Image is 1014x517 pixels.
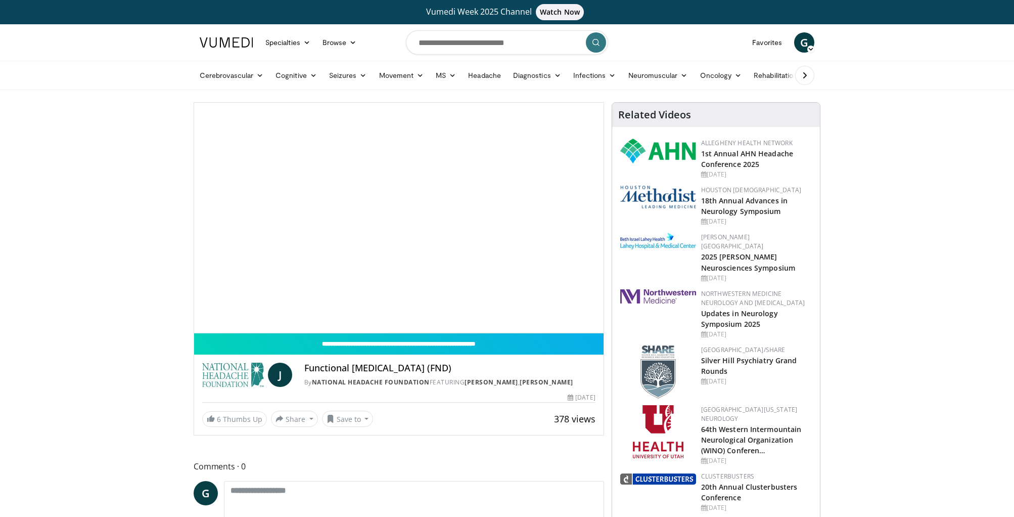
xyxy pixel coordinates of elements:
img: National Headache Foundation [202,363,264,387]
a: Oncology [694,65,748,85]
a: 6 Thumbs Up [202,411,267,427]
a: Northwestern Medicine Neurology and [MEDICAL_DATA] [701,289,805,307]
h4: Functional [MEDICAL_DATA] (FND) [304,363,595,374]
div: [DATE] [701,217,812,226]
button: Save to [322,411,374,427]
div: [DATE] [701,170,812,179]
h4: Related Videos [618,109,691,121]
a: Rehabilitation [748,65,803,85]
a: [PERSON_NAME] [520,378,573,386]
img: 2a462fb6-9365-492a-ac79-3166a6f924d8.png.150x105_q85_autocrop_double_scale_upscale_version-0.2.jpg [620,289,696,304]
a: Clusterbusters [701,472,754,481]
a: Updates in Neurology Symposium 2025 [701,309,778,329]
a: Allegheny Health Network [701,139,793,147]
a: Infections [567,65,622,85]
a: 2025 [PERSON_NAME] Neurosciences Symposium [701,252,795,272]
img: 628ffacf-ddeb-4409-8647-b4d1102df243.png.150x105_q85_autocrop_double_scale_upscale_version-0.2.png [620,139,696,163]
a: National Headache Foundation [312,378,430,386]
a: Cognitive [269,65,323,85]
img: f6362829-b0a3-407d-a044-59546adfd345.png.150x105_q85_autocrop_double_scale_upscale_version-0.2.png [633,405,683,458]
div: [DATE] [701,274,812,283]
a: J [268,363,292,387]
a: Silver Hill Psychiatry Grand Rounds [701,356,797,376]
button: Share [271,411,318,427]
a: [PERSON_NAME][GEOGRAPHIC_DATA] [701,233,764,250]
span: Vumedi Week 2025 Channel [426,6,588,17]
a: Headache [462,65,507,85]
img: 5e4488cc-e109-4a4e-9fd9-73bb9237ee91.png.150x105_q85_autocrop_double_scale_upscale_version-0.2.png [620,186,696,208]
input: Search topics, interventions [406,30,608,55]
a: Browse [316,32,363,53]
a: [GEOGRAPHIC_DATA]/SHARE [701,346,786,354]
div: [DATE] [701,503,812,512]
div: [DATE] [701,456,812,465]
a: Neuromuscular [622,65,694,85]
a: MS [430,65,462,85]
img: d3be30b6-fe2b-4f13-a5b4-eba975d75fdd.png.150x105_q85_autocrop_double_scale_upscale_version-0.2.png [620,473,696,485]
div: By FEATURING , [304,378,595,387]
a: 1st Annual AHN Headache Conference 2025 [701,149,793,169]
img: e7977282-282c-4444-820d-7cc2733560fd.jpg.150x105_q85_autocrop_double_scale_upscale_version-0.2.jpg [620,233,696,249]
a: Diagnostics [507,65,567,85]
div: [DATE] [701,330,812,339]
a: Seizures [323,65,373,85]
a: G [194,481,218,505]
video-js: Video Player [194,103,604,333]
a: Cerebrovascular [194,65,269,85]
img: f8aaeb6d-318f-4fcf-bd1d-54ce21f29e87.png.150x105_q85_autocrop_double_scale_upscale_version-0.2.png [640,346,676,399]
a: Movement [373,65,430,85]
a: 20th Annual Clusterbusters Conference [701,482,798,502]
a: 64th Western Intermountain Neurological Organization (WINO) Conferen… [701,424,802,455]
a: 18th Annual Advances in Neurology Symposium [701,196,788,216]
a: G [794,32,814,53]
span: 6 [217,414,221,424]
a: Vumedi Week 2025 ChannelWatch Now [201,4,813,20]
a: Favorites [746,32,788,53]
img: VuMedi Logo [200,37,253,48]
div: [DATE] [701,377,812,386]
div: [DATE] [568,393,595,402]
a: Specialties [259,32,316,53]
a: [GEOGRAPHIC_DATA][US_STATE] Neurology [701,405,798,423]
a: [PERSON_NAME] [465,378,518,386]
span: Comments 0 [194,460,604,473]
a: Houston [DEMOGRAPHIC_DATA] [701,186,801,194]
span: Watch Now [536,4,584,20]
span: 378 views [554,413,595,425]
